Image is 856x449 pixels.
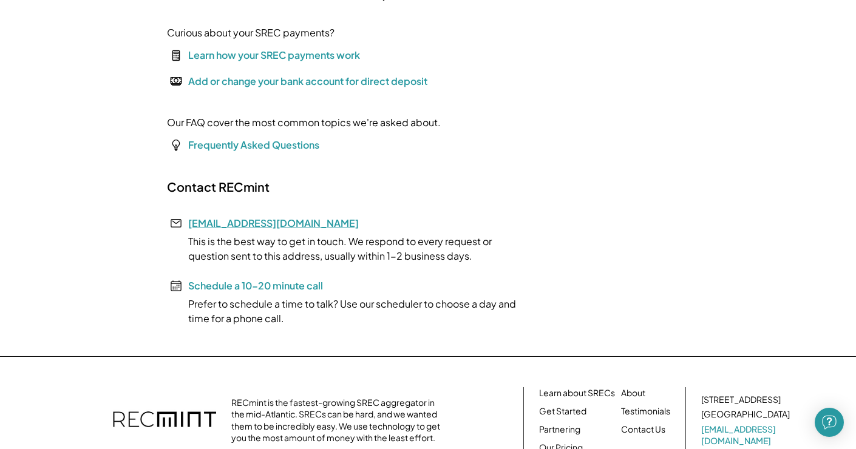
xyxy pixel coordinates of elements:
a: Learn about SRECs [539,387,615,399]
a: Schedule a 10-20 minute call [188,279,323,292]
div: Our FAQ cover the most common topics we're asked about. [167,115,441,130]
h2: Contact RECmint [167,179,270,195]
a: About [621,387,645,399]
a: Partnering [539,424,580,436]
div: RECmint is the fastest-growing SREC aggregator in the mid-Atlantic. SRECs can be hard, and we wan... [231,397,447,444]
div: Prefer to schedule a time to talk? Use our scheduler to choose a day and time for a phone call. [167,297,531,326]
div: Add or change your bank account for direct deposit [188,74,427,89]
div: [GEOGRAPHIC_DATA] [701,408,790,420]
div: Open Intercom Messenger [815,408,844,437]
div: [STREET_ADDRESS] [701,394,781,406]
a: [EMAIL_ADDRESS][DOMAIN_NAME] [188,217,359,229]
img: recmint-logotype%403x.png [113,399,216,442]
div: This is the best way to get in touch. We respond to every request or question sent to this addres... [167,234,531,263]
a: Get Started [539,405,586,417]
a: Testimonials [621,405,670,417]
a: Contact Us [621,424,665,436]
a: [EMAIL_ADDRESS][DOMAIN_NAME] [701,424,792,447]
div: Curious about your SREC payments? [167,25,335,40]
a: Frequently Asked Questions [188,138,319,151]
div: Learn how your SREC payments work [188,48,360,62]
